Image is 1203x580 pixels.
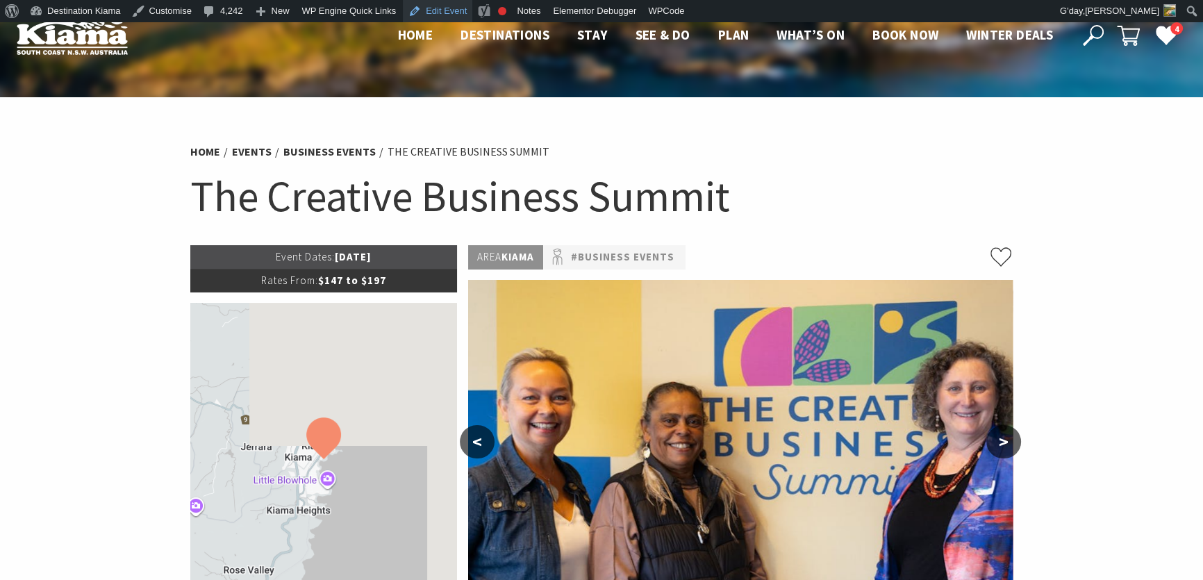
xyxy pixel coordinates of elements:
nav: Main Menu [384,24,1067,47]
button: > [986,425,1021,458]
span: Plan [718,26,749,43]
span: Winter Deals [966,26,1053,43]
span: Destinations [461,26,549,43]
span: Home [398,26,433,43]
span: What’s On [777,26,845,43]
span: Event Dates: [276,250,335,263]
span: Area [477,250,501,263]
div: Focus keyphrase not set [498,7,506,15]
a: 4 [1155,24,1176,45]
button: < [460,425,495,458]
p: Kiama [468,245,543,270]
p: $147 to $197 [190,269,457,292]
a: #Business Events [571,249,674,266]
span: Rates From: [261,274,318,287]
span: [PERSON_NAME] [1085,6,1159,16]
a: Business Events [283,144,376,159]
span: See & Do [636,26,690,43]
p: [DATE] [190,245,457,269]
li: The Creative Business Summit [388,143,549,161]
span: 4 [1170,22,1183,35]
span: Book now [872,26,938,43]
a: Events [232,144,272,159]
a: Home [190,144,220,159]
h1: The Creative Business Summit [190,168,1013,224]
span: Stay [577,26,608,43]
img: Kiama Logo [17,17,128,55]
